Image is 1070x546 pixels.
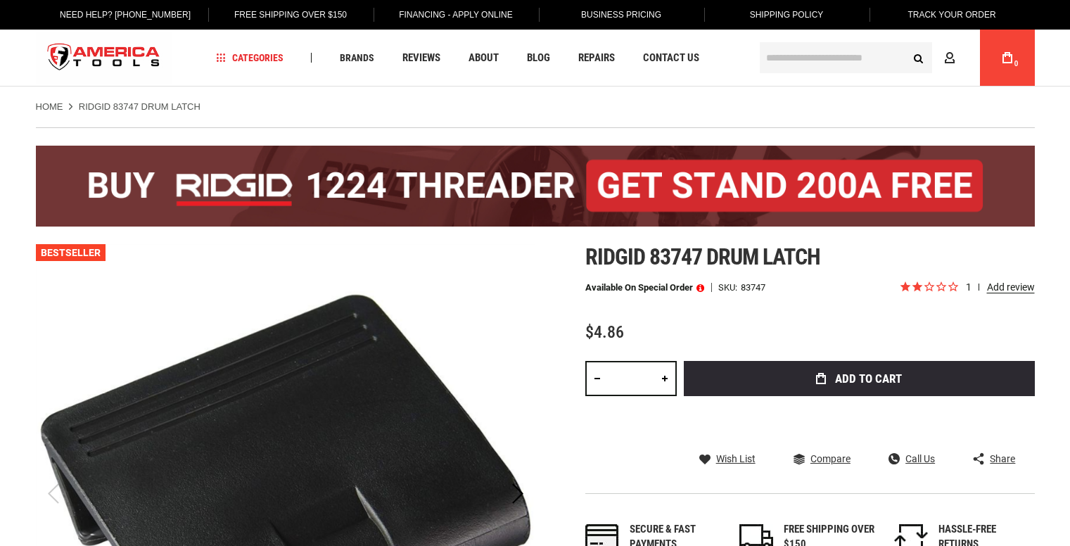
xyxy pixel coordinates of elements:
iframe: Secure express checkout frame [681,400,1038,406]
button: Search [905,44,932,71]
span: Wish List [716,454,756,464]
a: About [462,49,505,68]
img: BOGO: Buy the RIDGID® 1224 Threader (26092), get the 92467 200A Stand FREE! [36,146,1035,227]
span: Rated 2.0 out of 5 stars 1 reviews [899,280,1035,296]
span: Shipping Policy [750,10,824,20]
span: Call Us [905,454,935,464]
span: Contact Us [643,53,699,63]
a: Reviews [396,49,447,68]
a: Contact Us [637,49,706,68]
strong: SKU [718,283,741,292]
span: $4.86 [585,322,624,342]
a: Categories [210,49,290,68]
a: Home [36,101,63,113]
span: About [469,53,499,63]
p: Available on Special Order [585,283,704,293]
button: Add to Cart [684,361,1035,396]
span: 1 reviews [966,281,1035,293]
a: Repairs [572,49,621,68]
span: Compare [810,454,851,464]
span: Blog [527,53,550,63]
a: Blog [521,49,556,68]
a: Wish List [699,452,756,465]
span: Share [990,454,1015,464]
a: Brands [333,49,381,68]
span: Repairs [578,53,615,63]
span: review [979,284,979,291]
span: Reviews [402,53,440,63]
img: America Tools [36,32,172,84]
strong: RIDGID 83747 DRUM LATCH [79,101,200,112]
a: 0 [994,30,1021,86]
div: 83747 [741,283,765,292]
span: Add to Cart [835,373,902,385]
span: Brands [340,53,374,63]
a: Compare [794,452,851,465]
span: Ridgid 83747 drum latch [585,243,821,270]
a: store logo [36,32,172,84]
span: 0 [1014,60,1019,68]
span: Categories [216,53,284,63]
a: Call Us [889,452,935,465]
